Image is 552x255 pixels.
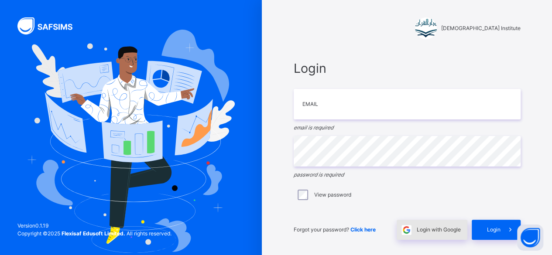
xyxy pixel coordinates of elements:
img: SAFSIMS Logo [17,17,83,34]
span: Login [487,226,501,234]
span: Forgot your password? [294,226,376,233]
span: Login with Google [417,226,461,234]
span: [DEMOGRAPHIC_DATA] Institute [441,24,521,32]
img: Hero Image [27,30,235,253]
em: password is required [294,171,344,178]
span: Login [294,59,521,78]
img: google.396cfc9801f0270233282035f929180a.svg [401,225,411,235]
strong: Flexisaf Edusoft Limited. [62,230,125,237]
label: View password [314,191,351,199]
em: email is required [294,124,333,131]
span: Version 0.1.19 [17,222,171,230]
button: Open asap [517,224,543,251]
a: Click here [350,226,376,233]
span: Copyright © 2025 All rights reserved. [17,230,171,237]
